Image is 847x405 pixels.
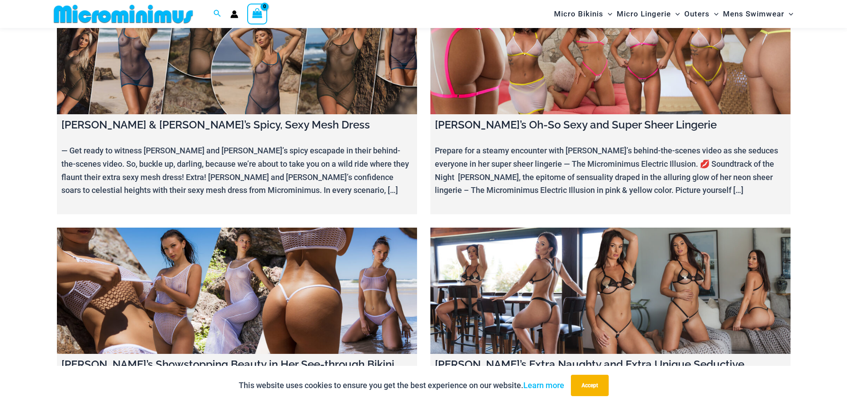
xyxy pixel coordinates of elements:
[435,119,786,132] h4: [PERSON_NAME]’s Oh-So Sexy and Super Sheer Lingerie
[550,1,797,27] nav: Site Navigation
[721,3,795,25] a: Mens SwimwearMenu ToggleMenu Toggle
[213,8,221,20] a: Search icon link
[554,3,603,25] span: Micro Bikinis
[710,3,719,25] span: Menu Toggle
[57,228,417,354] a: Grace’s Showstopping Beauty in Her See-through Bikini and Dress
[682,3,721,25] a: OutersMenu ToggleMenu Toggle
[61,144,413,197] p: — Get ready to witness [PERSON_NAME] and [PERSON_NAME]’s spicy escapade in their behind-the-scene...
[50,4,197,24] img: MM SHOP LOGO FLAT
[435,144,786,197] p: Prepare for a steamy encounter with [PERSON_NAME]’s behind-the-scenes video as she seduces everyo...
[239,379,564,392] p: This website uses cookies to ensure you get the best experience on our website.
[723,3,784,25] span: Mens Swimwear
[523,381,564,390] a: Learn more
[614,3,682,25] a: Micro LingerieMenu ToggleMenu Toggle
[603,3,612,25] span: Menu Toggle
[552,3,614,25] a: Micro BikinisMenu ToggleMenu Toggle
[247,4,268,24] a: View Shopping Cart, empty
[430,228,791,354] a: Heather’s Extra Naughty and Extra Unique Seductive Lingerie
[230,10,238,18] a: Account icon link
[784,3,793,25] span: Menu Toggle
[571,375,609,396] button: Accept
[684,3,710,25] span: Outers
[61,119,413,132] h4: [PERSON_NAME] & [PERSON_NAME]’s Spicy, Sexy Mesh Dress
[671,3,680,25] span: Menu Toggle
[617,3,671,25] span: Micro Lingerie
[61,358,413,384] h4: [PERSON_NAME]’s Showstopping Beauty in Her See-through Bikini and Dress
[435,358,786,384] h4: [PERSON_NAME]’s Extra Naughty and Extra Unique Seductive Lingerie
